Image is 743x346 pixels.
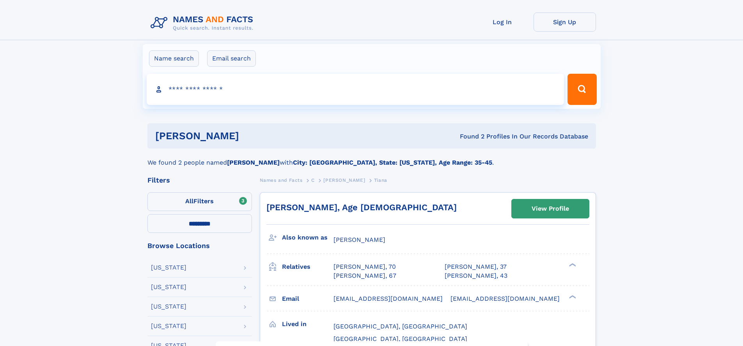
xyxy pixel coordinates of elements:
div: ❯ [567,294,576,299]
a: Sign Up [534,12,596,32]
img: Logo Names and Facts [147,12,260,34]
span: [EMAIL_ADDRESS][DOMAIN_NAME] [450,295,560,302]
div: We found 2 people named with . [147,149,596,167]
h3: Lived in [282,318,333,331]
a: Names and Facts [260,175,303,185]
span: [PERSON_NAME] [333,236,385,243]
span: [GEOGRAPHIC_DATA], [GEOGRAPHIC_DATA] [333,323,467,330]
a: [PERSON_NAME], 70 [333,263,396,271]
a: [PERSON_NAME], Age [DEMOGRAPHIC_DATA] [266,202,457,212]
label: Name search [149,50,199,67]
span: C [311,177,315,183]
a: [PERSON_NAME], 43 [445,271,507,280]
div: [US_STATE] [151,323,186,329]
span: [PERSON_NAME] [323,177,365,183]
b: City: [GEOGRAPHIC_DATA], State: [US_STATE], Age Range: 35-45 [293,159,492,166]
h3: Relatives [282,260,333,273]
label: Filters [147,192,252,211]
input: search input [147,74,564,105]
div: ❯ [567,263,576,268]
div: [US_STATE] [151,264,186,271]
span: Tiana [374,177,387,183]
div: Found 2 Profiles In Our Records Database [349,132,588,141]
div: View Profile [532,200,569,218]
span: All [185,197,193,205]
div: Filters [147,177,252,184]
a: C [311,175,315,185]
a: [PERSON_NAME], 67 [333,271,396,280]
h1: [PERSON_NAME] [155,131,349,141]
div: [US_STATE] [151,284,186,290]
div: Browse Locations [147,242,252,249]
span: [EMAIL_ADDRESS][DOMAIN_NAME] [333,295,443,302]
label: Email search [207,50,256,67]
a: Log In [471,12,534,32]
a: [PERSON_NAME], 37 [445,263,507,271]
span: [GEOGRAPHIC_DATA], [GEOGRAPHIC_DATA] [333,335,467,342]
b: [PERSON_NAME] [227,159,280,166]
div: [US_STATE] [151,303,186,310]
button: Search Button [567,74,596,105]
a: [PERSON_NAME] [323,175,365,185]
h3: Also known as [282,231,333,244]
a: View Profile [512,199,589,218]
h3: Email [282,292,333,305]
